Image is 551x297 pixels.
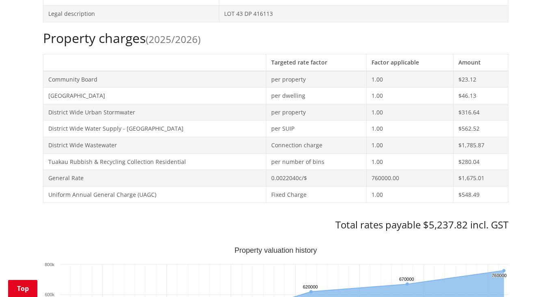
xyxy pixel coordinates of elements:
[399,277,414,282] text: 670000
[454,88,508,104] td: $46.13
[43,104,266,121] td: District Wide Urban Stormwater
[43,121,266,137] td: District Wide Water Supply - [GEOGRAPHIC_DATA]
[366,170,453,187] td: 760000.00
[405,282,408,286] path: Wednesday, Jun 30, 12:00, 670,000. Capital Value.
[219,5,508,22] td: LOT 43 DP 416113
[454,121,508,137] td: $562.52
[266,54,366,71] th: Targeted rate factor
[43,170,266,187] td: General Rate
[266,121,366,137] td: per SUIP
[454,186,508,203] td: $548.49
[43,219,508,231] h3: Total rates payable $5,237.82 incl. GST
[366,137,453,153] td: 1.00
[43,71,266,88] td: Community Board
[45,292,54,297] text: 600k
[266,88,366,104] td: per dwelling
[266,170,366,187] td: 0.0022040c/$
[146,32,201,46] span: (2025/2026)
[43,137,266,153] td: District Wide Wastewater
[266,137,366,153] td: Connection charge
[366,88,453,104] td: 1.00
[43,30,508,46] h2: Property charges
[234,246,317,254] text: Property valuation history
[43,186,266,203] td: Uniform Annual General Charge (UAGC)
[366,121,453,137] td: 1.00
[45,262,54,267] text: 800k
[366,186,453,203] td: 1.00
[454,137,508,153] td: $1,785.87
[454,71,508,88] td: $23.12
[454,153,508,170] td: $280.04
[454,170,508,187] td: $1,675.01
[43,5,219,22] td: Legal description
[366,54,453,71] th: Factor applicable
[514,263,543,292] iframe: Messenger Launcher
[454,54,508,71] th: Amount
[366,71,453,88] td: 1.00
[502,269,506,272] path: Sunday, Jun 30, 12:00, 760,000. Capital Value.
[266,71,366,88] td: per property
[366,153,453,170] td: 1.00
[8,280,37,297] a: Top
[43,88,266,104] td: [GEOGRAPHIC_DATA]
[303,284,318,289] text: 620000
[366,104,453,121] td: 1.00
[43,153,266,170] td: Tuakau Rubbish & Recycling Collection Residential
[266,104,366,121] td: per property
[454,104,508,121] td: $316.64
[492,273,507,278] text: 760000
[309,290,313,293] path: Saturday, Jun 30, 12:00, 620,000. Capital Value.
[266,153,366,170] td: per number of bins
[266,186,366,203] td: Fixed Charge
